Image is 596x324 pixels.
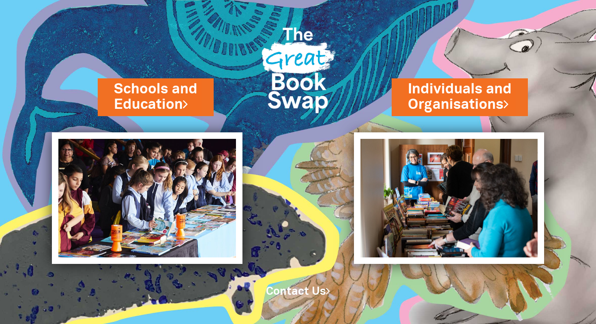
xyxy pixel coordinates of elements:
[52,132,242,264] img: Schools and Education
[408,80,512,114] a: Individuals andOrganisations
[255,10,342,125] img: Great Bookswap logo
[114,80,197,114] a: Schools andEducation
[354,132,545,264] img: Individuals and Organisations
[266,287,330,297] a: Contact Us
